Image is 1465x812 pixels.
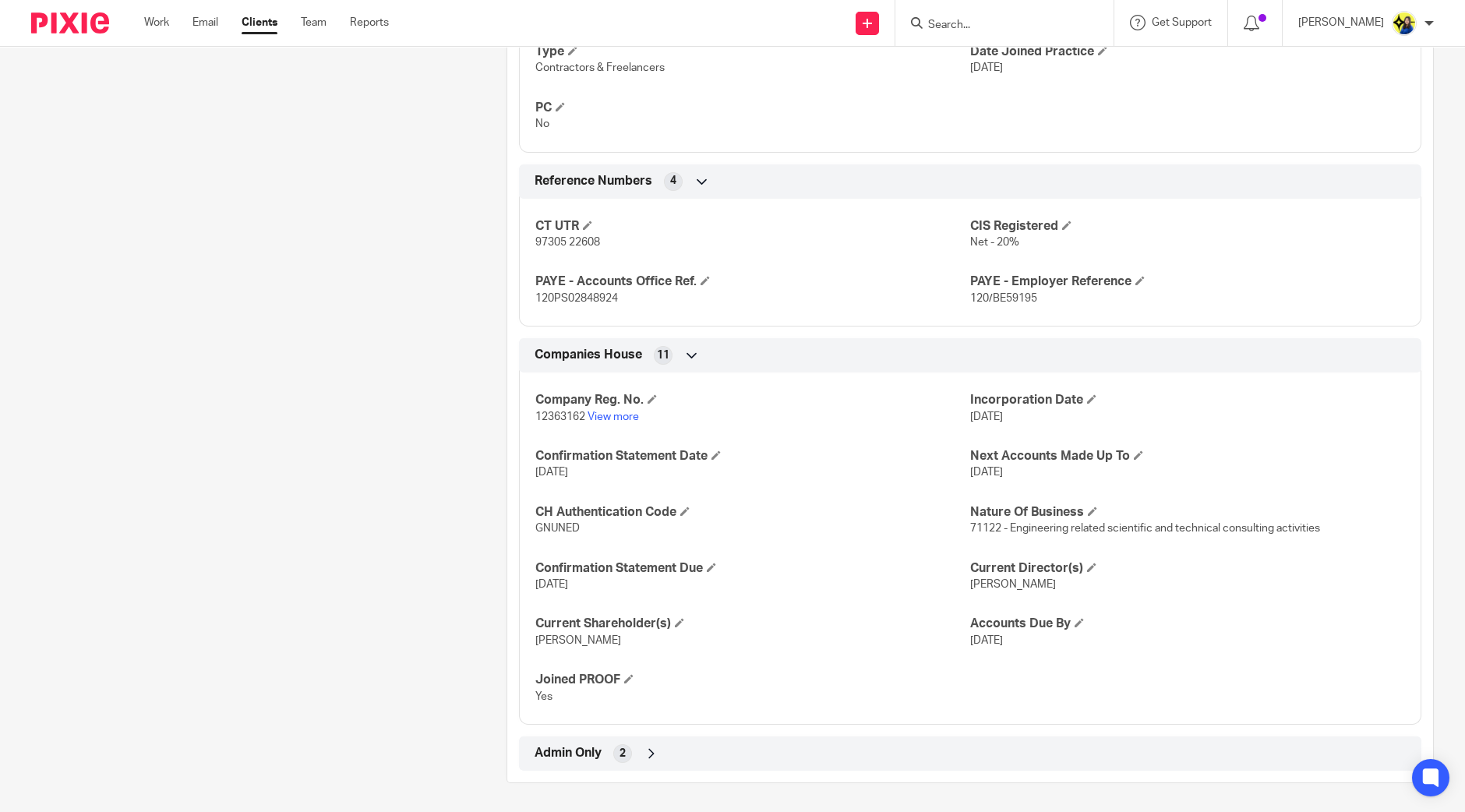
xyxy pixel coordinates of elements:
span: 12363162 [535,411,585,422]
h4: Type [535,44,970,60]
span: GNUNED [535,523,580,534]
h4: Current Director(s) [970,560,1405,577]
span: Yes [535,691,552,702]
h4: Next Accounts Made Up To [970,448,1405,464]
a: Work [144,15,169,30]
h4: Nature Of Business [970,504,1405,521]
span: [DATE] [970,467,1003,478]
span: [DATE] [970,635,1003,646]
h4: PC [535,100,970,116]
span: [DATE] [970,411,1003,422]
a: Team [301,15,327,30]
h4: Confirmation Statement Date [535,448,970,464]
h4: Company Reg. No. [535,392,970,408]
h4: CH Authentication Code [535,504,970,521]
img: Pixie [31,12,109,34]
span: No [535,118,549,129]
span: Reference Numbers [535,173,652,189]
input: Search [927,19,1067,33]
img: Bobo-Starbridge%201.jpg [1392,11,1417,36]
span: 120PS02848924 [535,293,618,304]
h4: Confirmation Statement Due [535,560,970,577]
span: [PERSON_NAME] [970,579,1056,590]
h4: Current Shareholder(s) [535,616,970,632]
span: 4 [670,173,676,189]
span: [DATE] [970,62,1003,73]
h4: CT UTR [535,218,970,235]
h4: Incorporation Date [970,392,1405,408]
a: View more [588,411,639,422]
span: 11 [657,348,669,363]
p: [PERSON_NAME] [1298,15,1384,30]
span: 97305 22608 [535,237,600,248]
span: Contractors & Freelancers [535,62,665,73]
h4: PAYE - Accounts Office Ref. [535,274,970,290]
a: Clients [242,15,277,30]
a: Email [192,15,218,30]
h4: Accounts Due By [970,616,1405,632]
span: 71122 - Engineering related scientific and technical consulting activities [970,523,1320,534]
span: Companies House [535,347,642,363]
span: [DATE] [535,579,568,590]
span: 120/BE59195 [970,293,1037,304]
span: [PERSON_NAME] [535,635,621,646]
h4: Date Joined Practice [970,44,1405,60]
a: Reports [350,15,389,30]
span: Get Support [1152,17,1212,28]
span: Net - 20% [970,237,1019,248]
h4: Joined PROOF [535,672,970,688]
span: [DATE] [535,467,568,478]
span: 2 [620,746,626,761]
span: Admin Only [535,745,602,761]
h4: CIS Registered [970,218,1405,235]
h4: PAYE - Employer Reference [970,274,1405,290]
